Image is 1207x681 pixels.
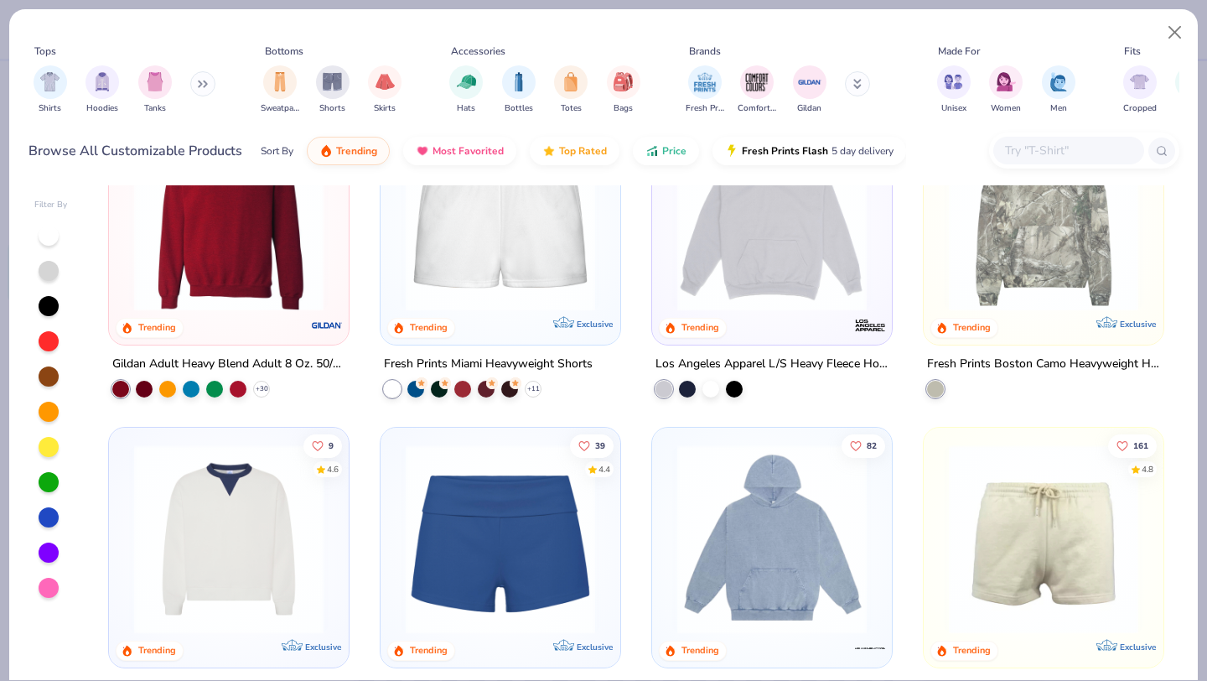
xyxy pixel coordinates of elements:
div: Fresh Prints Boston Camo Heavyweight Hoodie [927,354,1160,375]
button: filter button [607,65,640,115]
img: Cropped Image [1130,72,1149,91]
img: d60be0fe-5443-43a1-ac7f-73f8b6aa2e6e [397,444,603,634]
div: filter for Unisex [937,65,971,115]
button: filter button [989,65,1023,115]
span: Exclusive [1119,319,1155,330]
button: Like [1108,434,1157,457]
div: filter for Skirts [368,65,401,115]
img: 7a261990-f1c3-47fe-abf2-b94cf530bb8d [874,122,1080,311]
span: Top Rated [559,144,607,158]
img: Unisex Image [944,72,963,91]
img: Bags Image [614,72,632,91]
span: 82 [867,441,877,450]
img: Women Image [997,72,1016,91]
button: filter button [1123,65,1157,115]
img: a88b619d-8dd7-4971-8a75-9e7ec3244d54 [603,122,810,311]
button: filter button [261,65,299,115]
span: Bags [614,102,633,115]
button: Top Rated [530,137,619,165]
img: most_fav.gif [416,144,429,158]
span: Unisex [941,102,966,115]
div: filter for Tanks [138,65,172,115]
div: filter for Gildan [793,65,826,115]
button: Like [304,434,343,457]
span: Exclusive [305,641,341,652]
span: Men [1050,102,1067,115]
div: filter for Shirts [34,65,67,115]
img: Tanks Image [146,72,164,91]
button: filter button [1042,65,1075,115]
span: 9 [329,441,334,450]
div: filter for Comfort Colors [738,65,776,115]
button: filter button [368,65,401,115]
div: Bottoms [265,44,303,59]
button: filter button [793,65,826,115]
span: Price [662,144,686,158]
button: filter button [449,65,483,115]
span: Most Favorited [433,144,504,158]
img: LA Apparel logo [853,631,887,664]
span: Fresh Prints [686,102,724,115]
img: trending.gif [319,144,333,158]
img: Los Angeles Apparel logo [853,309,887,342]
div: filter for Hats [449,65,483,115]
img: Totes Image [562,72,580,91]
img: Shorts Image [323,72,342,91]
img: Hats Image [457,72,476,91]
div: filter for Men [1042,65,1075,115]
div: Brands [689,44,721,59]
div: Browse All Customizable Products [28,141,242,161]
span: Shorts [319,102,345,115]
div: Gildan Adult Heavy Blend Adult 8 Oz. 50/50 Fleece Crew [112,354,345,375]
div: filter for Women [989,65,1023,115]
div: Tops [34,44,56,59]
button: filter button [138,65,172,115]
button: filter button [738,65,776,115]
img: Gildan Image [797,70,822,95]
img: flash.gif [725,144,738,158]
img: Bottles Image [510,72,528,91]
span: Women [991,102,1021,115]
span: Shirts [39,102,61,115]
div: filter for Totes [554,65,588,115]
span: Totes [561,102,582,115]
button: filter button [502,65,536,115]
button: Like [570,434,614,457]
img: Shirts Image [40,72,60,91]
span: Exclusive [1119,641,1155,652]
button: filter button [686,65,724,115]
img: Comfort Colors Image [744,70,769,95]
span: 5 day delivery [831,142,894,161]
img: Hoodies Image [93,72,111,91]
img: c7b025ed-4e20-46ac-9c52-55bc1f9f47df [126,122,332,311]
input: Try "T-Shirt" [1003,141,1132,160]
button: Like [842,434,885,457]
img: 6531d6c5-84f2-4e2d-81e4-76e2114e47c4 [669,122,875,311]
img: 3abb6cdb-110e-4e18-92a0-dbcd4e53f056 [126,444,332,634]
img: Fresh Prints Image [692,70,717,95]
div: Made For [938,44,980,59]
div: Filter By [34,199,68,211]
button: Trending [307,137,390,165]
div: Los Angeles Apparel L/S Heavy Fleece Hoodie Po 14 Oz [655,354,888,375]
img: af8dff09-eddf-408b-b5dc-51145765dcf2 [397,122,603,311]
span: Sweatpants [261,102,299,115]
button: Close [1159,17,1191,49]
img: Skirts Image [376,72,395,91]
span: Trending [336,144,377,158]
img: Sweatpants Image [271,72,289,91]
span: Gildan [797,102,821,115]
button: filter button [34,65,67,115]
div: filter for Sweatpants [261,65,299,115]
div: filter for Fresh Prints [686,65,724,115]
div: filter for Hoodies [85,65,119,115]
div: Fresh Prints Miami Heavyweight Shorts [384,354,593,375]
span: Bottles [505,102,533,115]
span: Skirts [374,102,396,115]
img: Men Image [1049,72,1068,91]
button: filter button [85,65,119,115]
span: + 11 [527,384,540,394]
img: 57e454c6-5c1c-4246-bc67-38b41f84003c [940,444,1147,634]
div: filter for Shorts [316,65,350,115]
img: 87e880e6-b044-41f2-bd6d-2f16fa336d36 [669,444,875,634]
